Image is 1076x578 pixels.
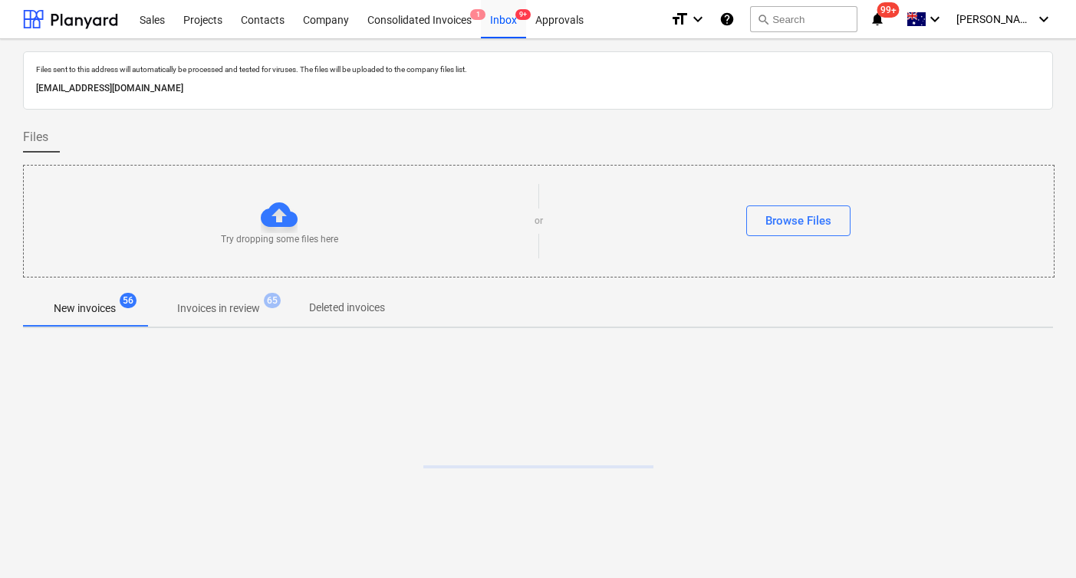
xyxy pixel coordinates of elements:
span: 9+ [515,9,531,20]
span: search [757,13,769,25]
p: Deleted invoices [309,300,385,316]
span: [PERSON_NAME] [956,13,1033,25]
p: or [535,215,543,228]
button: Search [750,6,857,32]
button: Browse Files [746,205,851,236]
i: keyboard_arrow_down [926,10,944,28]
p: Try dropping some files here [221,233,338,246]
i: notifications [870,10,885,28]
iframe: Chat Widget [999,504,1076,578]
i: keyboard_arrow_down [1035,10,1053,28]
i: format_size [670,10,689,28]
i: Knowledge base [719,10,735,28]
span: 1 [470,9,485,20]
i: keyboard_arrow_down [689,10,707,28]
p: Invoices in review [177,300,260,317]
span: 56 [120,293,137,308]
span: Files [23,128,48,146]
p: [EMAIL_ADDRESS][DOMAIN_NAME] [36,80,1040,97]
p: Files sent to this address will automatically be processed and tested for viruses. The files will... [36,64,1040,74]
p: New invoices [54,300,116,317]
div: Browse Files [765,211,831,231]
div: Try dropping some files hereorBrowse Files [23,165,1055,278]
span: 65 [264,293,281,308]
span: 99+ [877,2,900,18]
